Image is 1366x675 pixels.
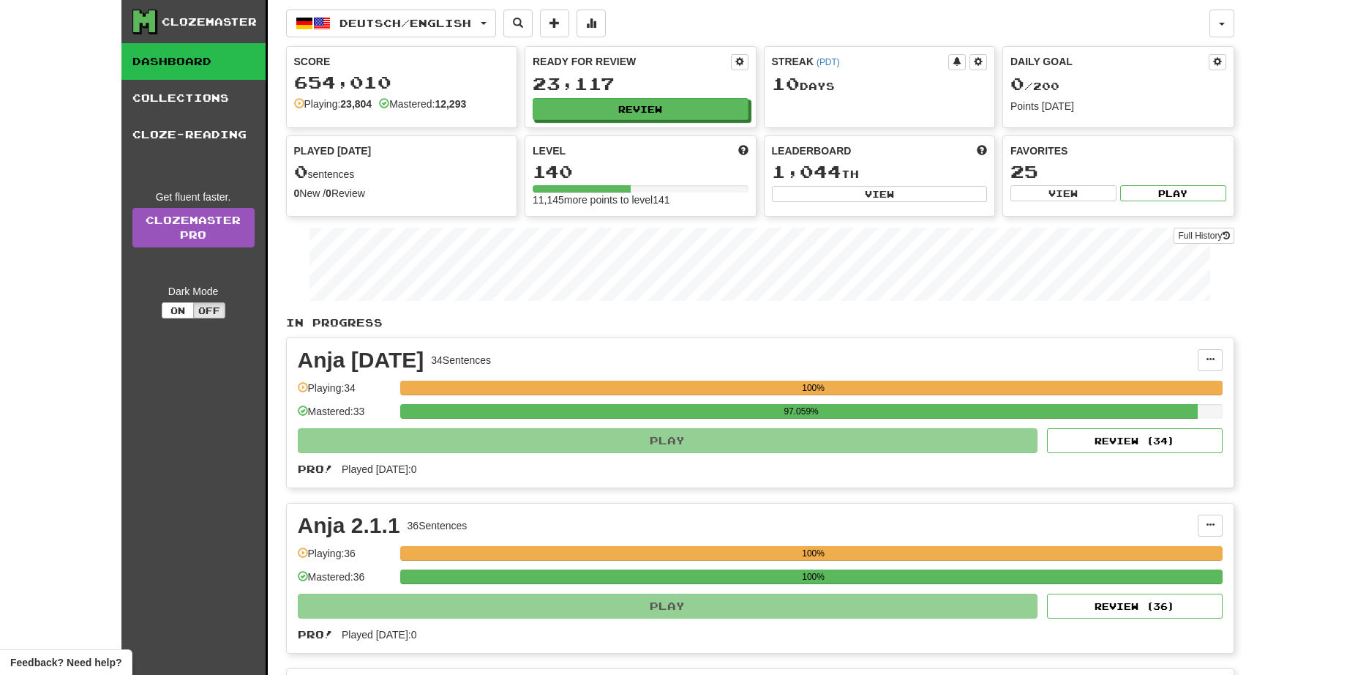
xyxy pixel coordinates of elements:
div: Favorites [1010,143,1226,158]
div: 23,117 [533,75,748,93]
span: Pro! [298,628,333,641]
span: Score more points to level up [738,143,748,158]
span: 0 [1010,73,1024,94]
div: 97.059% [405,404,1198,419]
div: Playing: 36 [298,546,393,570]
div: Get fluent faster. [132,190,255,204]
div: Playing: [294,97,372,111]
button: More stats [577,10,606,37]
button: View [772,186,988,202]
div: Playing: 34 [298,381,393,405]
div: Streak [772,54,949,69]
button: On [162,302,194,318]
div: Mastered: 33 [298,404,393,428]
span: 0 [294,161,308,182]
div: Anja 2.1.1 [298,515,400,537]
div: Dark Mode [132,284,255,299]
div: Anja [DATE] [298,349,424,371]
div: Mastered: [379,97,466,111]
span: 1,044 [772,161,841,182]
div: 100% [405,570,1223,584]
span: 10 [772,73,800,94]
div: th [772,163,988,182]
strong: 23,804 [340,98,372,110]
span: Open feedback widget [10,655,121,670]
button: Play [298,594,1038,619]
a: Dashboard [121,43,266,80]
button: Full History [1174,228,1234,244]
span: Played [DATE]: 0 [342,629,416,641]
strong: 0 [294,187,300,199]
a: Collections [121,80,266,116]
span: This week in points, UTC [977,143,987,158]
strong: 0 [326,187,331,199]
button: Add sentence to collection [540,10,569,37]
div: sentences [294,163,510,182]
span: Played [DATE]: 0 [342,463,416,475]
div: 100% [405,381,1223,395]
button: Review (34) [1047,428,1223,453]
button: View [1010,185,1117,201]
a: (PDT) [817,57,840,67]
div: Score [294,54,510,69]
span: Pro! [298,463,333,475]
button: Review (36) [1047,594,1223,619]
div: Ready for Review [533,54,731,69]
p: In Progress [286,316,1234,330]
span: Played [DATE] [294,143,372,158]
div: 100% [405,546,1223,561]
div: 25 [1010,163,1226,181]
div: Clozemaster [162,15,257,29]
div: 654,010 [294,73,510,92]
div: Daily Goal [1010,54,1209,70]
button: Deutsch/English [286,10,496,37]
button: Search sentences [503,10,533,37]
div: Day s [772,75,988,94]
button: Review [533,98,748,120]
div: 140 [533,163,748,181]
span: Leaderboard [772,143,852,158]
div: New / Review [294,186,510,201]
div: 11,145 more points to level 141 [533,193,748,207]
a: ClozemasterPro [132,208,255,247]
span: / 200 [1010,80,1059,92]
button: Off [193,302,225,318]
span: Deutsch / English [339,17,471,29]
div: Points [DATE] [1010,99,1226,113]
span: Level [533,143,566,158]
div: 36 Sentences [408,518,468,533]
button: Play [1120,185,1226,201]
button: Play [298,428,1038,453]
div: Mastered: 36 [298,570,393,594]
div: 34 Sentences [431,353,491,368]
a: Cloze-Reading [121,116,266,153]
strong: 12,293 [435,98,466,110]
